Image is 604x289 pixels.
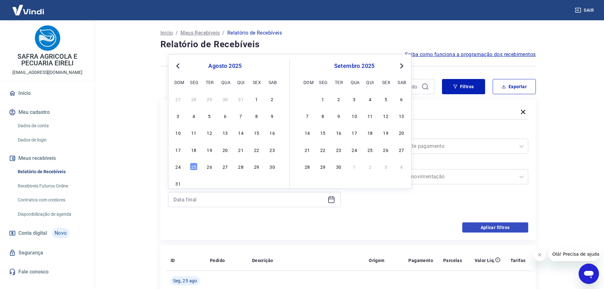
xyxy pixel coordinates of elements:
div: Choose sábado, 27 de setembro de 2025 [398,146,405,154]
div: Choose sexta-feira, 1 de agosto de 2025 [253,95,260,103]
div: Choose terça-feira, 23 de setembro de 2025 [335,146,342,154]
span: Novo [52,228,69,238]
div: agosto 2025 [173,62,277,70]
div: Choose quarta-feira, 6 de agosto de 2025 [221,112,229,120]
input: Data final [173,195,325,204]
iframe: Botão para abrir a janela de mensagens [579,264,599,284]
p: Descrição [252,257,273,264]
button: Sair [574,4,596,16]
div: qua [221,78,229,86]
div: Choose domingo, 14 de setembro de 2025 [303,129,311,136]
a: Contratos com credores [15,194,87,207]
div: Choose terça-feira, 30 de setembro de 2025 [335,163,342,170]
a: Recebíveis Futuros Online [15,180,87,193]
div: Choose segunda-feira, 22 de setembro de 2025 [319,146,327,154]
div: Choose quarta-feira, 3 de setembro de 2025 [221,180,229,187]
div: Choose sexta-feira, 5 de setembro de 2025 [382,95,390,103]
div: Choose sexta-feira, 12 de setembro de 2025 [382,112,390,120]
div: setembro 2025 [302,62,406,70]
a: Início [160,29,173,37]
div: Choose domingo, 31 de agosto de 2025 [174,180,182,187]
div: qua [351,78,358,86]
div: Choose segunda-feira, 11 de agosto de 2025 [190,129,198,136]
div: Choose domingo, 10 de agosto de 2025 [174,129,182,136]
p: Parcelas [443,257,462,264]
div: Choose sábado, 2 de agosto de 2025 [269,95,276,103]
p: ID [171,257,175,264]
div: Choose quinta-feira, 28 de agosto de 2025 [237,163,245,170]
div: seg [319,78,327,86]
div: Choose domingo, 17 de agosto de 2025 [174,146,182,154]
div: Choose quinta-feira, 25 de setembro de 2025 [366,146,374,154]
div: Choose segunda-feira, 15 de setembro de 2025 [319,129,327,136]
p: SAFRA AGRICOLA E PECUARIA EIRELI [5,53,90,67]
div: Choose terça-feira, 5 de agosto de 2025 [206,112,213,120]
p: Origem [369,257,384,264]
div: Choose quinta-feira, 7 de agosto de 2025 [237,112,245,120]
div: ter [335,78,342,86]
div: Choose quinta-feira, 21 de agosto de 2025 [237,146,245,154]
div: Choose domingo, 7 de setembro de 2025 [303,112,311,120]
button: Meu cadastro [8,105,87,119]
div: Choose terça-feira, 12 de agosto de 2025 [206,129,213,136]
div: Choose segunda-feira, 29 de setembro de 2025 [319,163,327,170]
div: Choose sexta-feira, 22 de agosto de 2025 [253,146,260,154]
div: sex [253,78,260,86]
div: dom [303,78,311,86]
div: seg [190,78,198,86]
div: qui [237,78,245,86]
iframe: Mensagem da empresa [549,247,599,261]
div: Choose quinta-feira, 4 de setembro de 2025 [366,95,374,103]
div: Choose domingo, 3 de agosto de 2025 [174,112,182,120]
a: Fale conosco [8,265,87,279]
img: Vindi [8,0,49,20]
div: Choose segunda-feira, 8 de setembro de 2025 [319,112,327,120]
label: Tipo de Movimentação [357,160,527,168]
a: Saiba como funciona a programação dos recebimentos [405,51,536,58]
div: Choose quarta-feira, 24 de setembro de 2025 [351,146,358,154]
span: Olá! Precisa de ajuda? [4,4,53,10]
div: Choose sexta-feira, 3 de outubro de 2025 [382,163,390,170]
div: Choose domingo, 31 de agosto de 2025 [303,95,311,103]
div: sab [398,78,405,86]
div: Choose terça-feira, 19 de agosto de 2025 [206,146,213,154]
h4: Relatório de Recebíveis [160,38,536,51]
div: Choose domingo, 27 de julho de 2025 [174,95,182,103]
div: Choose sábado, 20 de setembro de 2025 [398,129,405,136]
button: Filtros [442,79,485,94]
div: ter [206,78,213,86]
div: Choose quarta-feira, 30 de julho de 2025 [221,95,229,103]
div: Choose domingo, 24 de agosto de 2025 [174,163,182,170]
div: Choose quarta-feira, 27 de agosto de 2025 [221,163,229,170]
div: Choose quarta-feira, 13 de agosto de 2025 [221,129,229,136]
div: Choose segunda-feira, 18 de agosto de 2025 [190,146,198,154]
p: Pagamento [408,257,433,264]
div: Choose domingo, 28 de setembro de 2025 [303,163,311,170]
div: Choose sábado, 13 de setembro de 2025 [398,112,405,120]
div: Choose domingo, 21 de setembro de 2025 [303,146,311,154]
div: Choose sábado, 6 de setembro de 2025 [398,95,405,103]
div: Choose sábado, 6 de setembro de 2025 [269,180,276,187]
p: [EMAIL_ADDRESS][DOMAIN_NAME] [12,69,82,76]
div: qui [366,78,374,86]
div: Choose quarta-feira, 1 de outubro de 2025 [351,163,358,170]
div: Choose quinta-feira, 14 de agosto de 2025 [237,129,245,136]
div: Choose quinta-feira, 4 de setembro de 2025 [237,180,245,187]
div: Choose segunda-feira, 25 de agosto de 2025 [190,163,198,170]
div: Choose sexta-feira, 26 de setembro de 2025 [382,146,390,154]
span: Seg, 25 ago [173,278,197,284]
a: Conta digitalNovo [8,226,87,241]
button: Aplicar filtros [462,222,528,233]
div: Choose sexta-feira, 19 de setembro de 2025 [382,129,390,136]
div: month 2025-09 [302,94,406,171]
a: Meus Recebíveis [180,29,220,37]
div: Choose terça-feira, 26 de agosto de 2025 [206,163,213,170]
div: Choose segunda-feira, 1 de setembro de 2025 [319,95,327,103]
div: Choose segunda-feira, 28 de julho de 2025 [190,95,198,103]
div: Choose sexta-feira, 5 de setembro de 2025 [253,180,260,187]
button: Meus recebíveis [8,151,87,165]
div: Choose quarta-feira, 3 de setembro de 2025 [351,95,358,103]
div: Choose terça-feira, 2 de setembro de 2025 [206,180,213,187]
